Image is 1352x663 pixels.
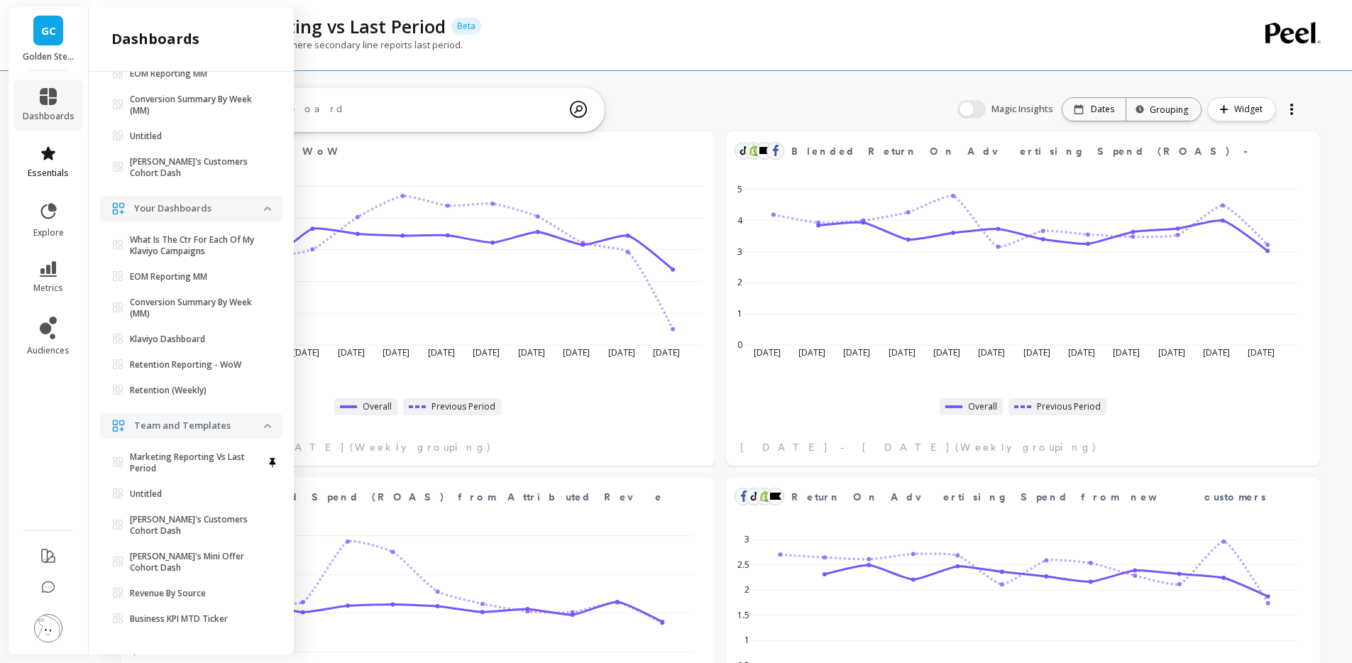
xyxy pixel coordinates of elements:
[1139,103,1188,116] div: Grouping
[130,385,207,396] p: Retention (Weekly)
[134,419,264,433] p: Team and Templates
[264,424,271,428] img: down caret icon
[350,440,492,454] span: (Weekly grouping)
[130,271,207,283] p: EOM Reporting MM
[134,202,264,216] p: Your Dashboards
[130,551,264,574] p: [PERSON_NAME]'s Mini Offer Cohort Dash
[791,144,1307,159] span: Blended Return On Advertising Spend (ROAS) - WoW
[451,18,481,35] p: Beta
[175,487,661,507] span: Return On Ad Spend (ROAS) from Attributed Revenue - WoW
[130,234,264,257] p: What Is The Ctr For Each Of My Klaviyo Campaigns
[1207,97,1276,121] button: Widget
[130,131,162,142] p: Untitled
[130,68,207,80] p: EOM Reporting MM
[34,614,62,642] img: profile picture
[111,202,126,216] img: navigation item icon
[991,102,1056,116] span: Magic Insights
[130,588,206,599] p: Revenue By Source
[23,51,75,62] p: Golden Steer Steak Company
[33,227,64,239] span: explore
[154,141,661,161] span: Total Sales - WoW
[130,156,264,179] p: [PERSON_NAME]'s Customers Cohort Dash
[791,490,1342,505] span: Return On Advertising Spend from new customers - WoW
[130,94,264,116] p: Conversion Summary By Week (MM)
[130,359,241,371] p: Retention Reporting - WoW
[130,613,228,625] p: Business KPI MTD Ticker
[41,23,56,39] span: GC
[1037,401,1101,412] span: Previous Period
[955,440,1097,454] span: (Weekly grouping)
[432,401,495,412] span: Previous Period
[111,419,126,433] img: navigation item icon
[143,14,446,38] p: Marketing Reporting vs Last Period
[363,401,392,412] span: Overall
[968,401,997,412] span: Overall
[791,487,1266,507] span: Return On Advertising Spend from new customers - WoW
[130,451,264,474] p: Marketing Reporting Vs Last Period
[130,334,205,345] p: Klaviyo Dashboard
[1091,104,1114,115] p: Dates
[740,440,951,454] span: [DATE] - [DATE]
[23,111,75,122] span: dashboards
[130,514,264,537] p: [PERSON_NAME]'s Customers Cohort Dash
[791,141,1266,161] span: Blended Return On Advertising Spend (ROAS) - WoW
[130,488,162,500] p: Untitled
[28,168,69,179] span: essentials
[130,297,264,319] p: Conversion Summary By Week (MM)
[175,490,762,505] span: Return On Ad Spend (ROAS) from Attributed Revenue - WoW
[570,90,587,128] img: magic search icon
[27,345,70,356] span: audiences
[1234,102,1267,116] span: Widget
[264,207,271,211] img: down caret icon
[33,283,63,294] span: metrics
[111,29,199,49] h2: dashboards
